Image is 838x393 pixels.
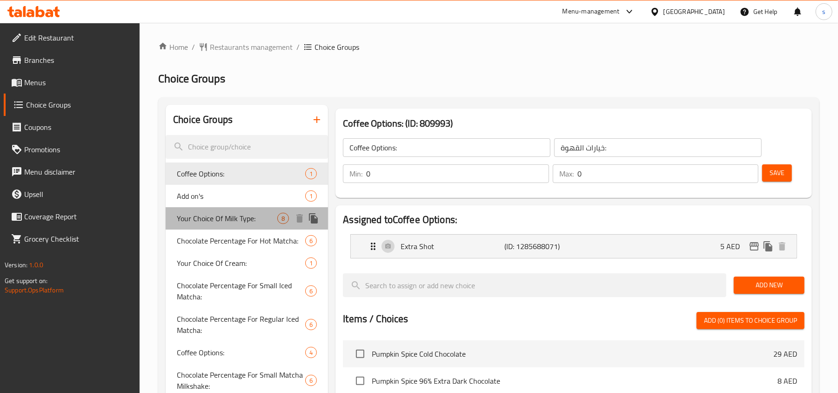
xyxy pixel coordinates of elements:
[343,213,804,227] h2: Assigned to Coffee Options:
[177,168,305,179] span: Coffee Options:
[343,312,408,326] h2: Items / Choices
[166,163,328,185] div: Coffee Options:1
[199,41,293,53] a: Restaurants management
[4,94,140,116] a: Choice Groups
[278,214,288,223] span: 8
[306,348,316,357] span: 4
[173,113,233,127] h2: Choice Groups
[778,375,797,386] p: 8 AED
[24,77,133,88] span: Menus
[5,259,27,271] span: Version:
[24,166,133,177] span: Menu disclaimer
[26,99,133,110] span: Choice Groups
[24,189,133,200] span: Upsell
[306,259,316,268] span: 1
[4,205,140,228] a: Coverage Report
[24,211,133,222] span: Coverage Report
[24,144,133,155] span: Promotions
[192,41,195,53] li: /
[350,371,370,391] span: Select choice
[305,257,317,269] div: Choices
[664,7,725,17] div: [GEOGRAPHIC_DATA]
[29,259,43,271] span: 1.0.0
[166,207,328,230] div: Your Choice Of Milk Type:8deleteduplicate
[4,71,140,94] a: Menus
[166,341,328,364] div: Coffee Options:4
[762,164,792,182] button: Save
[4,49,140,71] a: Branches
[24,54,133,66] span: Branches
[166,252,328,274] div: Your Choice Of Cream:1
[343,116,804,131] h3: Coffee Options: (ID: 809993)
[177,313,305,336] span: Chocolate Percentage For Regular Iced Matcha:
[401,241,504,252] p: Extra Shot
[305,285,317,297] div: Choices
[822,7,825,17] span: s
[775,239,789,253] button: delete
[24,122,133,133] span: Coupons
[177,347,305,358] span: Coffee Options:
[343,230,804,262] li: Expand
[741,279,797,291] span: Add New
[306,320,316,329] span: 6
[24,32,133,43] span: Edit Restaurant
[177,369,305,392] span: Chocolate Percentage For Small Matcha Milkshake:
[293,211,307,225] button: delete
[349,168,362,179] p: Min:
[315,41,359,53] span: Choice Groups
[704,315,797,326] span: Add (0) items to choice group
[296,41,300,53] li: /
[4,116,140,138] a: Coupons
[305,190,317,202] div: Choices
[761,239,775,253] button: duplicate
[773,348,797,359] p: 29 AED
[372,375,778,386] span: Pumpkin Spice 96% Extra Dark Chocolate
[277,213,289,224] div: Choices
[305,375,317,386] div: Choices
[24,233,133,244] span: Grocery Checklist
[5,284,64,296] a: Support.OpsPlatform
[307,211,321,225] button: duplicate
[158,41,188,53] a: Home
[166,274,328,308] div: Chocolate Percentage For Small Iced Matcha:6
[306,237,316,245] span: 6
[177,280,305,302] span: Chocolate Percentage For Small Iced Matcha:
[747,239,761,253] button: edit
[158,68,225,89] span: Choice Groups
[306,287,316,296] span: 6
[177,213,277,224] span: Your Choice Of Milk Type:
[166,230,328,252] div: Chocolate Percentage For Hot Matcha:6
[305,347,317,358] div: Choices
[306,192,316,201] span: 1
[4,161,140,183] a: Menu disclaimer
[770,167,784,179] span: Save
[158,41,819,53] nav: breadcrumb
[5,275,47,287] span: Get support on:
[720,241,747,252] p: 5 AED
[350,344,370,364] span: Select choice
[305,319,317,330] div: Choices
[343,273,726,297] input: search
[166,185,328,207] div: Add on's1
[559,168,574,179] p: Max:
[305,235,317,246] div: Choices
[177,235,305,246] span: Chocolate Percentage For Hot Matcha:
[697,312,804,329] button: Add (0) items to choice group
[166,308,328,341] div: Chocolate Percentage For Regular Iced Matcha:6
[306,376,316,385] span: 6
[306,169,316,178] span: 1
[505,241,574,252] p: (ID: 1285688071)
[210,41,293,53] span: Restaurants management
[734,277,804,294] button: Add New
[166,135,328,159] input: search
[4,183,140,205] a: Upsell
[563,6,620,17] div: Menu-management
[4,27,140,49] a: Edit Restaurant
[4,138,140,161] a: Promotions
[177,257,305,269] span: Your Choice Of Cream:
[305,168,317,179] div: Choices
[372,348,773,359] span: Pumpkin Spice Cold Chocolate
[4,228,140,250] a: Grocery Checklist
[351,235,797,258] div: Expand
[177,190,305,202] span: Add on's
